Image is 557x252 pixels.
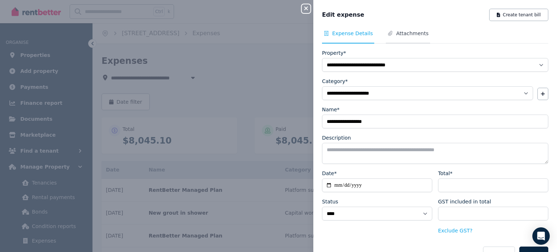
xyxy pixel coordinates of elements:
[438,198,491,205] label: GST included in total
[322,49,346,57] label: Property*
[322,106,339,113] label: Name*
[438,170,453,177] label: Total*
[322,134,351,141] label: Description
[532,227,550,245] div: Open Intercom Messenger
[332,30,373,37] span: Expense Details
[322,11,364,19] span: Edit expense
[438,227,473,234] button: Exclude GST?
[322,78,348,85] label: Category*
[396,30,428,37] span: Attachments
[322,170,337,177] label: Date*
[322,198,338,205] label: Status
[322,30,548,44] nav: Tabs
[489,9,548,21] button: Create tenant bill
